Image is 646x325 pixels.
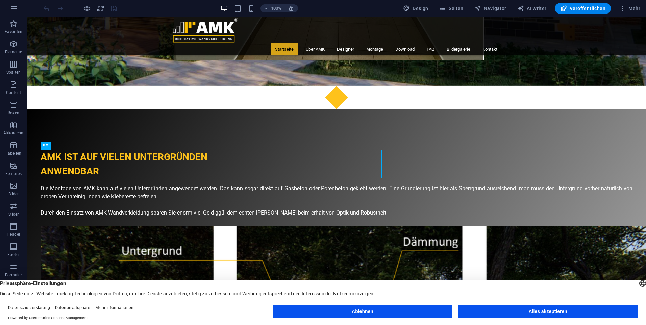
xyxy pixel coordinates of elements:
[439,5,464,12] span: Seiten
[5,272,22,278] p: Formular
[97,5,104,12] i: Seite neu laden
[6,90,21,95] p: Content
[400,3,431,14] button: Design
[555,3,611,14] button: Veröffentlichen
[96,4,104,12] button: reload
[619,5,640,12] span: Mehr
[560,5,605,12] span: Veröffentlichen
[8,110,19,116] p: Boxen
[517,5,547,12] span: AI Writer
[400,3,431,14] div: Design (Strg+Alt+Y)
[7,252,20,257] p: Footer
[8,191,19,197] p: Bilder
[5,29,22,34] p: Favoriten
[515,3,549,14] button: AI Writer
[83,4,91,12] button: Klicke hier, um den Vorschau-Modus zu verlassen
[8,211,19,217] p: Slider
[288,5,294,11] i: Bei Größenänderung Zoomstufe automatisch an das gewählte Gerät anpassen.
[403,5,428,12] span: Design
[616,3,643,14] button: Mehr
[271,4,281,12] h6: 100%
[3,130,23,136] p: Akkordeon
[5,49,22,55] p: Elemente
[6,151,21,156] p: Tabellen
[5,171,22,176] p: Features
[437,3,466,14] button: Seiten
[472,3,509,14] button: Navigator
[6,70,21,75] p: Spalten
[474,5,506,12] span: Navigator
[7,232,20,237] p: Header
[260,4,284,12] button: 100%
